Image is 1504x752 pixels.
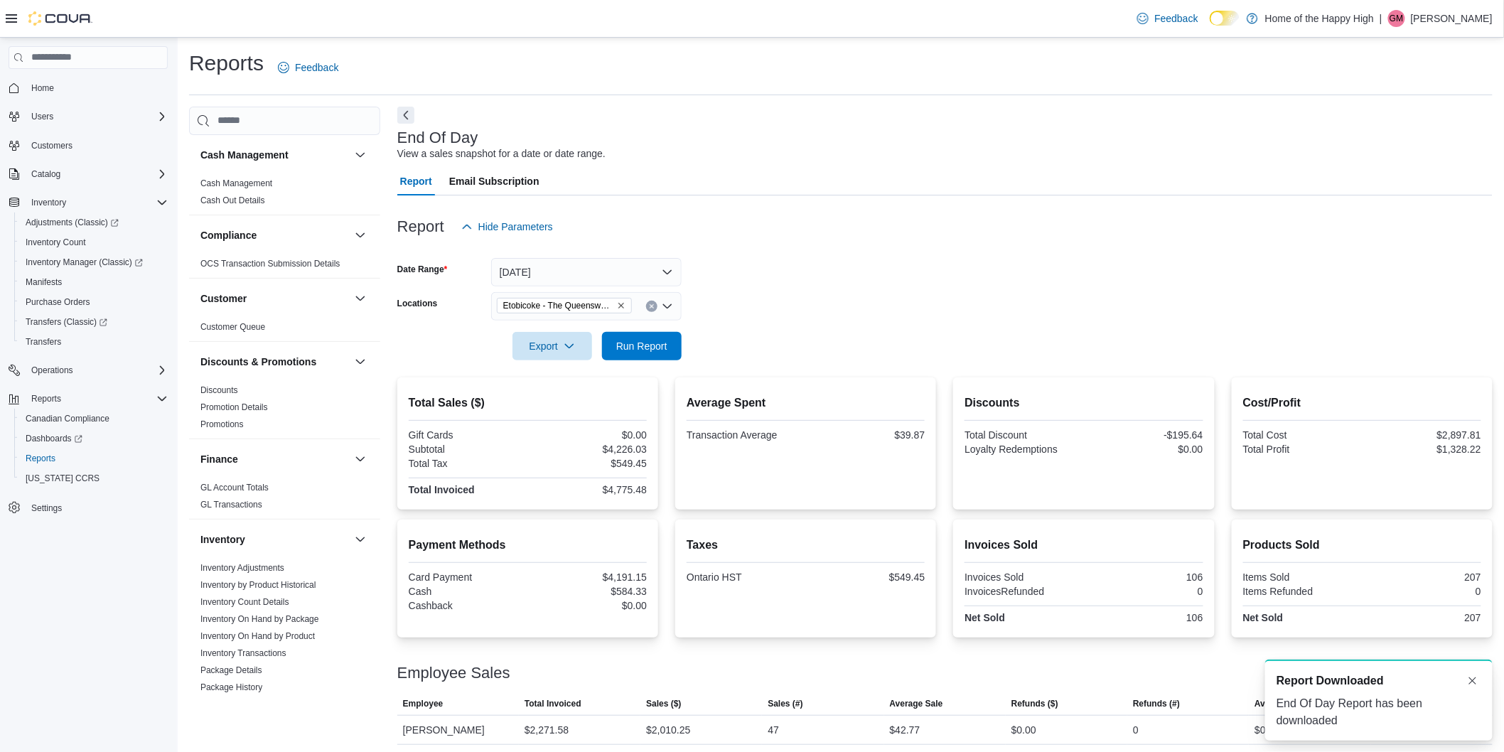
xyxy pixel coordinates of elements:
button: Operations [26,362,79,379]
span: Inventory Adjustments [200,562,284,574]
span: Inventory Transactions [200,648,286,659]
a: Transfers (Classic) [20,313,113,331]
button: Cash Management [200,148,349,162]
button: Next [397,107,414,124]
span: Canadian Compliance [20,410,168,427]
span: Adjustments (Classic) [20,214,168,231]
div: 207 [1365,612,1481,623]
div: 0 [1087,586,1203,597]
button: Finance [200,452,349,466]
h2: Payment Methods [409,537,647,554]
button: Reports [3,389,173,409]
span: Customers [31,140,72,151]
label: Date Range [397,264,448,275]
div: Total Cost [1243,429,1360,441]
span: GL Transactions [200,499,262,510]
span: Total Invoiced [525,698,581,709]
strong: Total Invoiced [409,484,475,495]
button: Cash Management [352,146,369,163]
span: Inventory Manager (Classic) [20,254,168,271]
a: GL Transactions [200,500,262,510]
div: $4,226.03 [530,444,647,455]
div: Total Profit [1243,444,1360,455]
span: Promotion Details [200,402,268,413]
h2: Discounts [965,394,1203,412]
span: Inventory [26,194,168,211]
div: $2,271.58 [525,721,569,738]
a: [US_STATE] CCRS [20,470,105,487]
span: Dashboards [20,430,168,447]
div: 0 [1133,721,1139,738]
div: $4,191.15 [530,571,647,583]
span: Hide Parameters [478,220,553,234]
div: $584.33 [530,586,647,597]
span: Customer Queue [200,321,265,333]
a: Inventory On Hand by Package [200,614,319,624]
div: $0.00 [1087,444,1203,455]
div: Giuliana Molina Giuria [1388,10,1405,27]
a: Settings [26,500,68,517]
span: Users [31,111,53,122]
span: Sales (#) [768,698,802,709]
a: Promotion Details [200,402,268,412]
a: Dashboards [14,429,173,448]
button: Inventory Count [14,232,173,252]
h2: Taxes [687,537,925,554]
button: Finance [352,451,369,468]
div: Ontario HST [687,571,803,583]
span: Report [400,167,432,195]
a: Manifests [20,274,68,291]
button: Discounts & Promotions [200,355,349,369]
span: Purchase Orders [26,296,90,308]
span: Etobicoke - The Queensway - Fire & Flower [503,299,614,313]
div: Gift Cards [409,429,525,441]
h3: Finance [200,452,238,466]
span: Sales ($) [646,698,681,709]
span: Inventory Count [26,237,86,248]
span: Reports [20,450,168,467]
span: Home [31,82,54,94]
button: Discounts & Promotions [352,353,369,370]
span: Transfers [20,333,168,350]
div: $4,775.48 [530,484,647,495]
a: GL Account Totals [200,483,269,493]
button: Users [3,107,173,127]
button: Reports [26,390,67,407]
a: Inventory Transactions [200,648,286,658]
span: Feedback [295,60,338,75]
button: Open list of options [662,301,673,312]
div: End Of Day Report has been downloaded [1277,695,1481,729]
span: Operations [31,365,73,376]
button: Customers [3,135,173,156]
span: Etobicoke - The Queensway - Fire & Flower [497,298,632,313]
img: Cova [28,11,92,26]
button: Catalog [3,164,173,184]
p: Home of the Happy High [1265,10,1374,27]
button: Customer [352,290,369,307]
span: Report Downloaded [1277,672,1384,689]
a: Inventory Adjustments [200,563,284,573]
button: Inventory [3,193,173,213]
span: Cash Management [200,178,272,189]
button: Run Report [602,332,682,360]
a: Cash Management [200,178,272,188]
h2: Cost/Profit [1243,394,1481,412]
div: 106 [1087,612,1203,623]
label: Locations [397,298,438,309]
span: Reports [26,390,168,407]
span: Refunds ($) [1011,698,1058,709]
span: Users [26,108,168,125]
span: Transfers (Classic) [20,313,168,331]
a: Dashboards [20,430,88,447]
a: Adjustments (Classic) [20,214,124,231]
a: Inventory by Product Historical [200,580,316,590]
span: GL Account Totals [200,482,269,493]
span: Settings [26,498,168,516]
strong: Net Sold [1243,612,1284,623]
h3: Report [397,218,444,235]
h3: Customer [200,291,247,306]
a: Inventory On Hand by Product [200,631,315,641]
span: Inventory On Hand by Package [200,613,319,625]
button: Catalog [26,166,66,183]
button: Transfers [14,332,173,352]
